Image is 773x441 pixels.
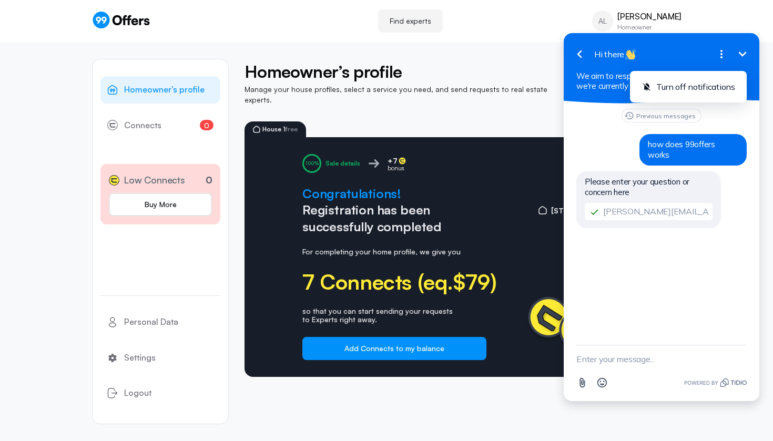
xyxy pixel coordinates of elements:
[302,269,486,294] p: 7 Connects (eq.$79)
[286,125,298,133] span: free
[124,386,151,400] span: Logout
[302,248,486,257] p: For completing your home profile, we give you
[245,84,557,105] p: Manage your house profiles, select a service you need, and send requests to real estate experts.
[388,164,406,172] p: bonus
[100,344,220,372] a: Settings
[302,186,441,235] p: Registration has been successfully completed
[124,351,156,365] span: Settings
[245,59,557,84] h5: Homeowner’s profile
[520,252,623,355] img: Connects
[200,120,213,130] span: 0
[326,159,360,168] div: Sale details
[302,307,486,325] p: so that you can start sending your requests to Experts right away.
[100,76,220,104] a: Homeowner’s profile
[388,155,398,167] span: +7
[550,22,773,415] iframe: Tidio Chat
[302,337,486,360] button: Add Connects to my balance
[262,126,298,132] span: House 1
[124,83,205,97] span: Homeowner’s profile
[617,12,681,22] p: [PERSON_NAME]
[598,16,607,26] span: AL
[100,309,220,336] a: Personal Data
[302,186,441,202] span: Congratulations!
[100,112,220,139] a: Connects0
[206,173,212,187] p: 0
[124,315,178,329] span: Personal Data
[124,172,185,188] span: Low Connects
[378,9,443,33] a: Find experts
[124,119,161,132] span: Connects
[100,380,220,407] button: Logout
[109,193,212,216] a: Buy More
